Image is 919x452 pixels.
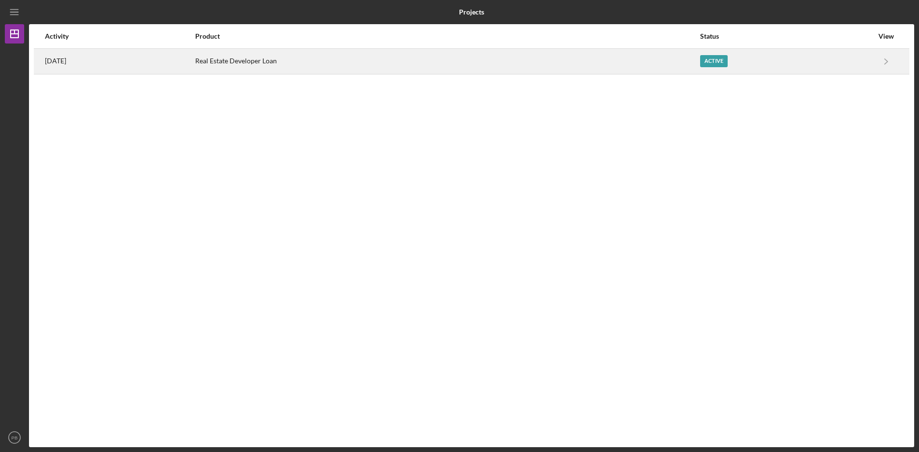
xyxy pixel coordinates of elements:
div: Status [700,32,873,40]
div: View [874,32,898,40]
div: Product [195,32,699,40]
text: PB [12,435,18,440]
div: Real Estate Developer Loan [195,49,699,73]
time: 2023-02-06 05:07 [45,57,66,65]
div: Activity [45,32,194,40]
b: Projects [459,8,484,16]
button: PB [5,428,24,447]
div: Active [700,55,728,67]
